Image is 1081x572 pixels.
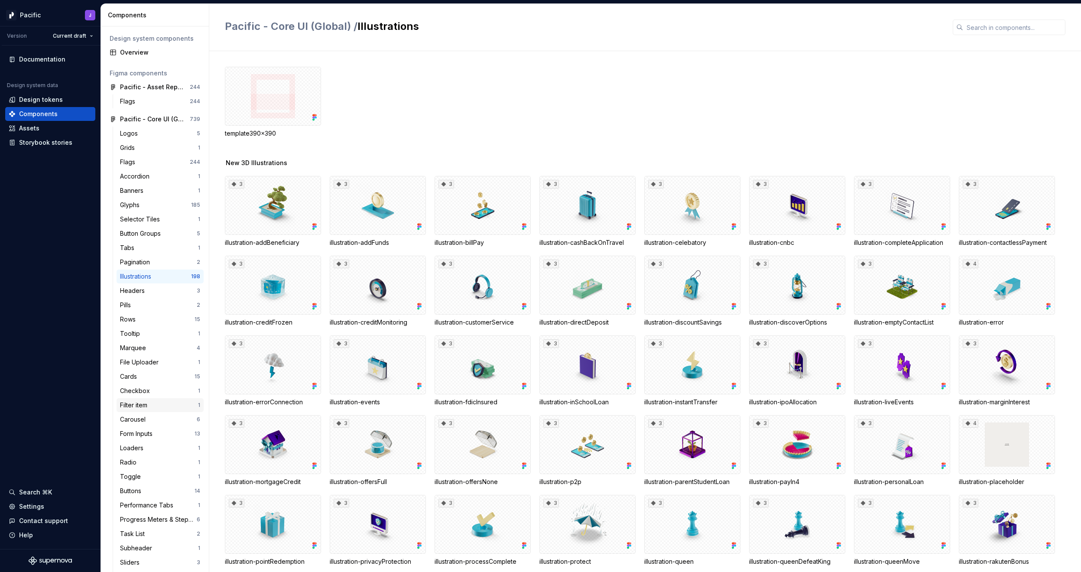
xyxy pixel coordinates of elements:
div: 3 [753,339,769,348]
div: illustration-events [330,398,426,406]
a: Rows15 [117,312,204,326]
div: 3 [963,339,978,348]
div: illustration-ipoAllocation [749,398,845,406]
div: Grids [120,143,138,152]
a: Progress Meters & Steppers6 [117,513,204,526]
div: Rows [120,315,139,324]
a: Illustrations198 [117,270,204,283]
div: template390x390 [225,67,321,138]
a: Pacific - Core UI (Global)739 [106,112,204,126]
div: 1 [198,502,200,509]
div: 4illustration-placeholder [959,415,1055,486]
div: Filter item [120,401,151,409]
div: 3 [648,499,664,507]
div: 6 [197,516,200,523]
div: 739 [190,116,200,123]
a: Headers3 [117,284,204,298]
a: Checkbox1 [117,384,204,398]
div: Components [108,11,205,19]
div: 3 [229,499,244,507]
a: File Uploader1 [117,355,204,369]
a: Logos5 [117,127,204,140]
div: 1 [198,359,200,366]
div: illustration-fdicInsured [435,398,531,406]
div: Figma components [110,69,200,78]
div: 3 [858,260,873,268]
div: Loaders [120,444,147,452]
div: 198 [191,273,200,280]
div: 3illustration-inSchoolLoan [539,335,636,406]
div: 1 [198,459,200,466]
a: Subheader1 [117,541,204,555]
div: 1 [198,173,200,180]
div: illustration-offersNone [435,478,531,486]
div: 3 [753,419,769,428]
div: 3illustration-queen [644,495,740,566]
a: Components [5,107,95,121]
div: 3illustration-creditFrozen [225,256,321,327]
a: Cards15 [117,370,204,383]
div: Design tokens [19,95,63,104]
button: Help [5,528,95,542]
div: 3 [229,419,244,428]
div: 3 [753,260,769,268]
div: 3illustration-errorConnection [225,335,321,406]
a: Flags244 [117,94,204,108]
div: 3illustration-completeApplication [854,176,950,247]
div: 3 [753,499,769,507]
div: 1 [198,473,200,480]
div: Buttons [120,487,145,495]
div: File Uploader [120,358,162,367]
a: Assets [5,121,95,135]
div: illustration-offersFull [330,478,426,486]
div: 3 [334,180,349,188]
a: Pagination2 [117,255,204,269]
div: 1 [198,244,200,251]
div: 3 [858,339,873,348]
div: illustration-rakutenBonus [959,557,1055,566]
img: 8d0dbd7b-a897-4c39-8ca0-62fbda938e11.png [6,10,16,20]
a: Carousel6 [117,413,204,426]
div: 3illustration-personalLoan [854,415,950,486]
div: Flags [120,97,139,106]
div: Button Groups [120,229,164,238]
div: 3 [753,180,769,188]
span: New 3D Illustrations [226,159,287,167]
div: Form Inputs [120,429,156,438]
div: 3illustration-cashBackOnTravel [539,176,636,247]
div: illustration-privacyProtection [330,557,426,566]
div: illustration-error [959,318,1055,327]
div: illustration-payIn4 [749,478,845,486]
div: Task List [120,530,148,538]
div: Glyphs [120,201,143,209]
a: Button Groups5 [117,227,204,240]
div: 3illustration-creditMonitoring [330,256,426,327]
div: illustration-billPay [435,238,531,247]
div: Banners [120,186,147,195]
div: 3illustration-mortgageCredit [225,415,321,486]
a: Settings [5,500,95,513]
div: 3illustration-addFunds [330,176,426,247]
div: 3 [229,260,244,268]
div: illustration-directDeposit [539,318,636,327]
a: Pills2 [117,298,204,312]
div: Pacific [20,11,41,19]
svg: Supernova Logo [29,556,72,565]
div: Pagination [120,258,153,266]
div: 3illustration-queenDefeatKing [749,495,845,566]
div: illustration-discountSavings [644,318,740,327]
div: 5 [197,130,200,137]
a: Grids1 [117,141,204,155]
div: 3illustration-discoverOptions [749,256,845,327]
div: Selector Tiles [120,215,163,224]
button: Contact support [5,514,95,528]
div: 1 [198,545,200,552]
div: 3 [438,339,454,348]
div: Illustrations [120,272,155,281]
a: Task List2 [117,527,204,541]
div: 6 [197,416,200,423]
a: Design tokens [5,93,95,107]
div: Radio [120,458,140,467]
div: 3 [334,339,349,348]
